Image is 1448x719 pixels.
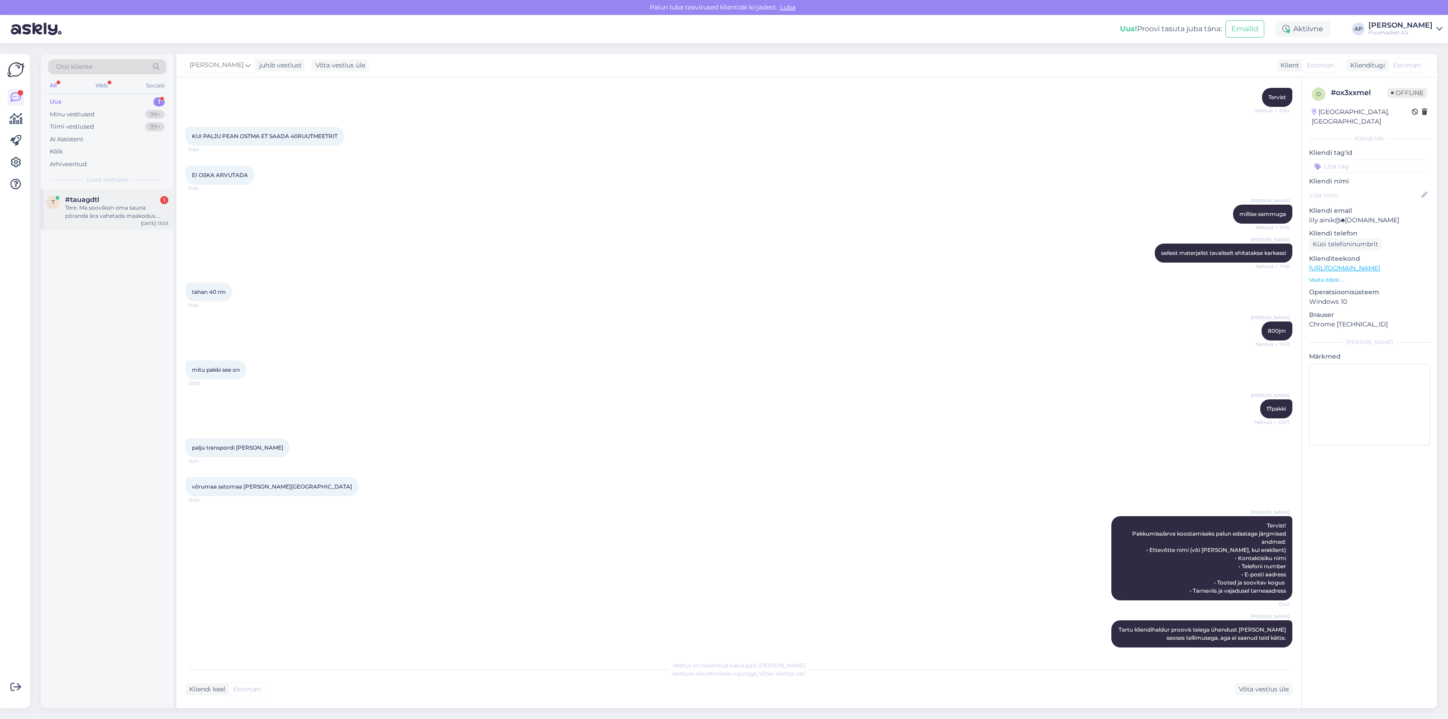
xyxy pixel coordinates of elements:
p: Märkmed [1309,352,1430,361]
span: 13:42 [188,497,222,503]
div: [GEOGRAPHIC_DATA], [GEOGRAPHIC_DATA] [1312,107,1412,126]
p: Windows 10 [1309,297,1430,307]
span: Vestlus on määratud kasutajale [PERSON_NAME] [672,662,806,669]
span: 13:41 [188,458,222,465]
span: võrumaa setomaa [PERSON_NAME][GEOGRAPHIC_DATA] [192,483,352,490]
span: Estonian [1393,61,1420,70]
span: 11:56 [188,302,222,309]
span: Nähtud ✓ 11:54 [1255,107,1290,114]
span: [PERSON_NAME] [1251,613,1290,620]
p: Operatsioonisüsteem [1309,288,1430,297]
p: Kliendi telefon [1309,229,1430,238]
div: # ox3xxmel [1331,87,1387,98]
span: Otsi kliente [56,62,92,72]
div: [PERSON_NAME] [1368,22,1433,29]
div: Klienditugi [1347,61,1385,70]
span: Nähtud ✓ 11:57 [1256,341,1290,348]
span: #tauagdtl [65,196,99,204]
span: KUI PALJU PEAN OSTMA ET SAADA 40RUUTMEETRIT [192,133,338,139]
span: 11:54 [188,146,222,153]
div: Socials [144,80,167,91]
div: AI Assistent [50,135,83,144]
button: Emailid [1225,20,1264,38]
span: tahan 40 rm [192,288,226,295]
span: Estonian [1307,61,1334,70]
div: Võta vestlus üle [1235,683,1292,695]
div: Proovi tasuta juba täna: [1120,24,1222,34]
div: 1 [160,196,168,204]
span: 17pakki [1267,405,1286,412]
div: Minu vestlused [50,110,95,119]
span: 800jm [1268,327,1286,334]
img: Askly Logo [7,61,24,78]
p: Chrome [TECHNICAL_ID] [1309,320,1430,329]
span: Nähtud ✓ 11:55 [1256,224,1290,231]
span: 12:00 [188,380,222,387]
div: Aktiivne [1275,21,1330,37]
p: Kliendi nimi [1309,177,1430,186]
span: Nähtud ✓ 11:56 [1256,263,1290,270]
div: Küsi telefoninumbrit [1309,238,1382,250]
span: Estonian [233,685,261,694]
i: „Võtke vestlus üle” [757,670,806,677]
div: All [48,80,58,91]
span: millise sammuga [1239,211,1286,217]
div: 1 [153,97,165,106]
span: [PERSON_NAME] [1251,314,1290,321]
span: o [1316,91,1321,97]
input: Lisa tag [1309,159,1430,173]
input: Lisa nimi [1310,190,1419,200]
div: AP [1352,23,1365,35]
span: t [52,199,55,206]
p: Kliendi tag'id [1309,148,1430,158]
div: 99+ [145,110,165,119]
div: Võta vestlus üle [312,59,369,72]
a: [URL][DOMAIN_NAME] [1309,264,1380,272]
div: 99+ [145,122,165,131]
span: Luba [777,3,798,11]
span: Vestluse ülevõtmiseks vajutage [672,670,806,677]
span: [PERSON_NAME] [1251,236,1290,243]
span: Nähtud ✓ 12:07 [1254,419,1290,426]
span: [PERSON_NAME] [1251,197,1290,204]
span: palju transpordi [PERSON_NAME] [192,444,283,451]
div: Uus [50,97,62,106]
span: [PERSON_NAME] [1251,392,1290,399]
div: Puumarket AS [1368,29,1433,36]
div: Web [94,80,110,91]
p: Brauser [1309,310,1430,320]
div: Kliendi info [1309,134,1430,143]
p: Klienditeekond [1309,254,1430,264]
span: mitu pakki see on [192,366,240,373]
div: Arhiveeritud [50,160,87,169]
div: Kõik [50,147,63,156]
a: [PERSON_NAME]Puumarket AS [1368,22,1443,36]
div: [DATE] 13:53 [141,220,168,227]
span: [PERSON_NAME] [1251,509,1290,516]
div: [PERSON_NAME] [1309,338,1430,346]
span: Offline [1387,88,1427,98]
div: Kliendi keel [186,685,225,694]
span: sellest materjalist tavaliselt ehitatakse karkassi [1161,249,1286,256]
p: Kliendi email [1309,206,1430,216]
div: Tiimi vestlused [50,122,94,131]
div: juhib vestlust [256,61,302,70]
span: [PERSON_NAME] [190,60,243,70]
span: 11:55 [188,185,222,192]
span: Tartu kliendihaldur proovis teiega ühendust [PERSON_NAME] seoses tellimusega, aga ei saanud teid ... [1119,626,1287,641]
span: EI OSKA ARVUTADA [192,172,248,178]
span: Tervist [1268,94,1286,101]
div: Tere. Ma sooviksin oma sauna põranda ära vahetada maakodus. Esimene osa oleks kriitiline osa vahe... [65,204,168,220]
b: Uus! [1120,24,1137,33]
span: Uued vestlused [86,176,129,184]
p: lily.ainik@♣[DOMAIN_NAME] [1309,216,1430,225]
p: Vaata edasi ... [1309,276,1430,284]
span: 13:42 [1256,601,1290,608]
div: Klient [1277,61,1299,70]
